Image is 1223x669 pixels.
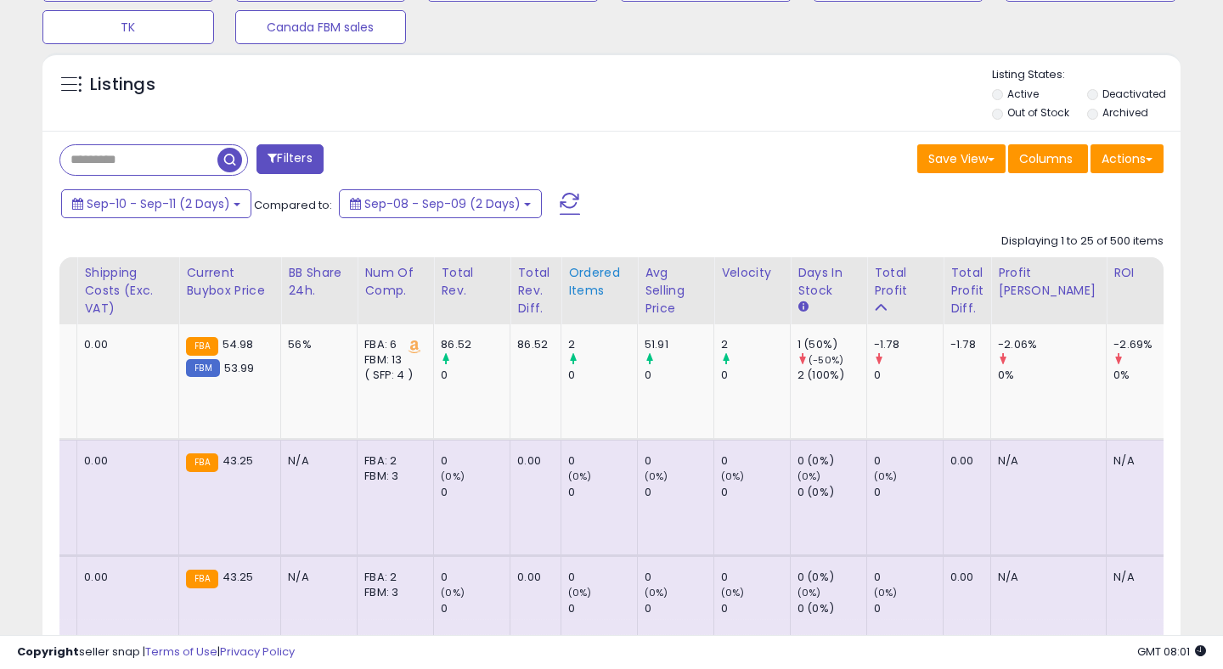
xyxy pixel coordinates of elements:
[1008,144,1088,173] button: Columns
[950,264,983,318] div: Total Profit Diff.
[364,368,420,383] div: ( SFP: 4 )
[1102,87,1166,101] label: Deactivated
[721,469,745,483] small: (0%)
[84,570,166,585] div: 0.00
[61,189,251,218] button: Sep-10 - Sep-11 (2 Days)
[223,453,254,469] span: 43.25
[874,485,943,500] div: 0
[645,368,713,383] div: 0
[364,264,426,300] div: Num of Comp.
[950,453,978,469] div: 0.00
[797,264,859,300] div: Days In Stock
[441,570,510,585] div: 0
[364,453,420,469] div: FBA: 2
[17,644,79,660] strong: Copyright
[645,337,713,352] div: 51.91
[998,337,1106,352] div: -2.06%
[517,453,548,469] div: 0.00
[797,570,866,585] div: 0 (0%)
[645,601,713,616] div: 0
[721,485,790,500] div: 0
[441,601,510,616] div: 0
[797,453,866,469] div: 0 (0%)
[797,368,866,383] div: 2 (100%)
[220,644,295,660] a: Privacy Policy
[1113,337,1182,352] div: -2.69%
[1113,453,1169,469] div: N/A
[288,337,344,352] div: 56%
[186,570,217,588] small: FBA
[17,644,295,661] div: seller snap | |
[568,453,637,469] div: 0
[797,337,866,352] div: 1 (50%)
[441,485,510,500] div: 0
[224,360,255,376] span: 53.99
[441,264,503,300] div: Total Rev.
[721,601,790,616] div: 0
[645,485,713,500] div: 0
[721,586,745,599] small: (0%)
[992,67,1181,83] p: Listing States:
[721,570,790,585] div: 0
[721,453,790,469] div: 0
[998,368,1106,383] div: 0%
[874,586,898,599] small: (0%)
[364,337,420,352] div: FBA: 6
[84,337,166,352] div: 0.00
[645,586,668,599] small: (0%)
[254,197,332,213] span: Compared to:
[998,264,1099,300] div: Profit [PERSON_NAME]
[645,469,668,483] small: (0%)
[568,586,592,599] small: (0%)
[186,359,219,377] small: FBM
[235,10,407,44] button: Canada FBM sales
[517,337,548,352] div: 86.52
[223,569,254,585] span: 43.25
[1113,264,1175,282] div: ROI
[1007,87,1039,101] label: Active
[441,453,510,469] div: 0
[721,368,790,383] div: 0
[1113,368,1182,383] div: 0%
[568,368,637,383] div: 0
[84,453,166,469] div: 0.00
[645,264,707,318] div: Avg Selling Price
[87,195,230,212] span: Sep-10 - Sep-11 (2 Days)
[517,570,548,585] div: 0.00
[441,586,465,599] small: (0%)
[364,469,420,484] div: FBM: 3
[441,337,510,352] div: 86.52
[874,264,936,300] div: Total Profit
[998,453,1093,469] div: N/A
[441,368,510,383] div: 0
[568,469,592,483] small: (0%)
[364,352,420,368] div: FBM: 13
[797,485,866,500] div: 0 (0%)
[1137,644,1206,660] span: 2025-09-11 08:01 GMT
[645,453,713,469] div: 0
[145,644,217,660] a: Terms of Use
[364,570,420,585] div: FBA: 2
[1113,570,1169,585] div: N/A
[568,337,637,352] div: 2
[917,144,1006,173] button: Save View
[797,469,821,483] small: (0%)
[874,469,898,483] small: (0%)
[1001,233,1164,250] div: Displaying 1 to 25 of 500 items
[256,144,323,174] button: Filters
[364,195,521,212] span: Sep-08 - Sep-09 (2 Days)
[364,585,420,600] div: FBM: 3
[288,570,344,585] div: N/A
[568,570,637,585] div: 0
[1102,105,1148,120] label: Archived
[797,601,866,616] div: 0 (0%)
[84,264,172,318] div: Shipping Costs (Exc. VAT)
[441,469,465,483] small: (0%)
[223,336,254,352] span: 54.98
[645,570,713,585] div: 0
[186,453,217,472] small: FBA
[1007,105,1069,120] label: Out of Stock
[809,353,843,367] small: (-50%)
[950,570,978,585] div: 0.00
[874,570,943,585] div: 0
